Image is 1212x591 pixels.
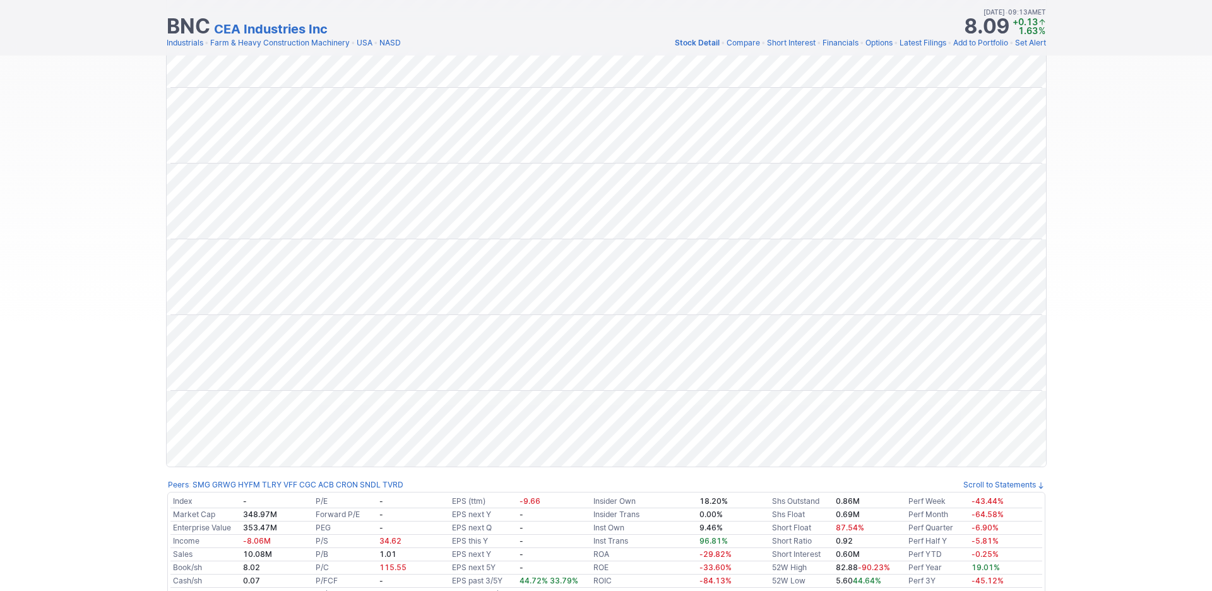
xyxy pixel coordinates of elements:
b: 0.00% [699,510,723,519]
td: Insider Trans [591,508,697,522]
a: CGC [299,479,316,491]
td: EPS next Y [449,548,517,561]
td: Perf Quarter [906,522,970,535]
span: -0.25% [971,549,999,559]
td: Sales [170,548,241,561]
a: Latest Filings [900,37,946,49]
a: NASD [379,37,401,49]
td: Inst Trans [591,535,697,548]
span: % [1038,25,1045,36]
td: EPS past 3/5Y [449,575,517,588]
td: Perf Month [906,508,970,522]
span: 34.62 [379,536,401,546]
a: Peers [168,480,189,489]
a: Financials [823,37,858,49]
b: 10.08M [243,549,272,559]
td: EPS next Y [449,508,517,522]
span: 1.63 [1018,25,1038,36]
b: - [379,496,383,506]
td: Enterprise Value [170,522,241,535]
span: -45.12% [971,576,1004,585]
a: CEA Industries Inc [214,20,328,38]
a: Short Float [772,523,811,532]
b: - [520,536,523,546]
a: Stock Detail [675,37,720,49]
a: HYFM [238,479,260,491]
b: 0.86M [836,496,860,506]
a: VFF [283,479,297,491]
td: 52W Low [769,575,833,588]
a: 0.92 [836,536,853,546]
span: • [1005,6,1008,18]
b: 18.20% [699,496,728,506]
td: EPS this Y [449,535,517,548]
b: 348.97M [243,510,277,519]
span: 19.01% [971,563,1000,572]
span: [DATE] 09:13AM ET [983,6,1046,18]
td: P/E [313,495,377,508]
span: 44.64% [853,576,881,585]
span: • [205,37,209,49]
b: - [520,549,523,559]
span: 33.79% [550,576,578,585]
span: • [894,37,898,49]
td: Insider Own [591,495,697,508]
span: • [721,37,725,49]
td: Income [170,535,241,548]
span: -64.58% [971,510,1004,519]
td: P/B [313,548,377,561]
span: • [860,37,864,49]
td: EPS (ttm) [449,495,517,508]
td: Perf 3Y [906,575,970,588]
span: 115.55 [379,563,407,572]
td: Shs Outstand [769,495,833,508]
span: • [351,37,355,49]
span: 44.72% [520,576,548,585]
span: -29.82% [699,549,732,559]
a: 87.54% [836,523,864,532]
td: Perf Year [906,561,970,575]
a: SMG [193,479,210,491]
td: EPS next Q [449,522,517,535]
span: Stock Detail [675,38,720,47]
small: - [243,496,247,506]
span: • [1009,37,1014,49]
td: ROIC [591,575,697,588]
td: P/C [313,561,377,575]
td: ROE [591,561,697,575]
td: Inst Own [591,522,697,535]
b: 82.88 [836,563,890,572]
span: Latest Filings [900,38,946,47]
b: 353.47M [243,523,277,532]
span: +0.13 [1013,16,1038,27]
span: • [948,37,952,49]
a: TVRD [383,479,403,491]
td: EPS next 5Y [449,561,517,575]
td: Index [170,495,241,508]
td: Perf Half Y [906,535,970,548]
span: • [817,37,821,49]
b: 0.07 [243,576,260,585]
a: CRON [336,479,358,491]
a: GRWG [212,479,236,491]
b: 9.46% [699,523,723,532]
a: Short Interest [772,549,821,559]
b: 8.02 [243,563,260,572]
span: -43.44% [971,496,1004,506]
td: Shs Float [769,508,833,522]
a: Farm & Heavy Construction Machinery [210,37,350,49]
td: ROA [591,548,697,561]
span: • [374,37,378,49]
b: - [520,563,523,572]
b: - [379,576,383,585]
span: -8.06M [243,536,271,546]
h1: BNC [167,16,210,37]
td: 52W High [769,561,833,575]
td: Perf YTD [906,548,970,561]
td: Market Cap [170,508,241,522]
span: -9.66 [520,496,540,506]
a: Options [865,37,893,49]
span: -33.60% [699,563,732,572]
a: USA [357,37,372,49]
